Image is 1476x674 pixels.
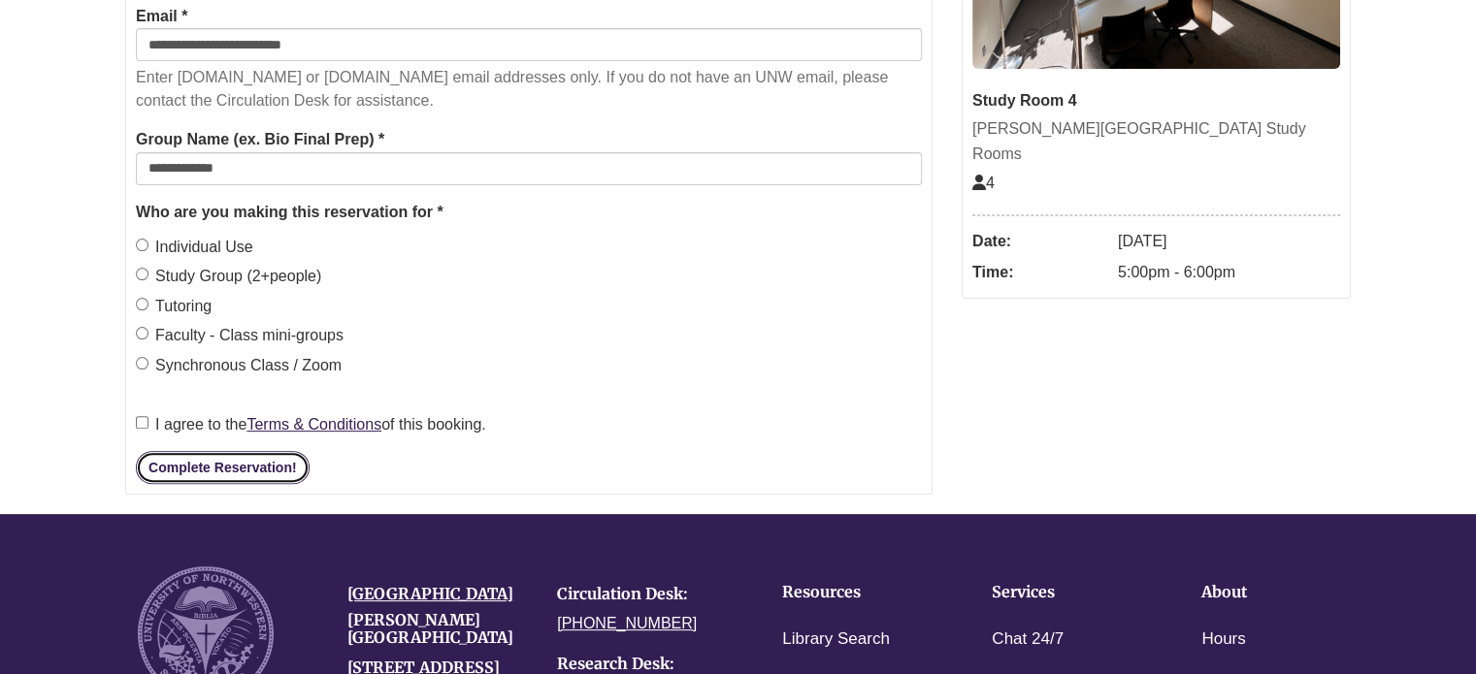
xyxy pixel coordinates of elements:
input: Faculty - Class mini-groups [136,327,148,339]
dd: [DATE] [1118,226,1340,257]
h4: Services [992,584,1141,601]
button: Complete Reservation! [136,451,309,484]
h4: Circulation Desk: [557,586,738,603]
a: [PHONE_NUMBER] [557,615,697,631]
p: Enter [DOMAIN_NAME] or [DOMAIN_NAME] email addresses only. If you do not have an UNW email, pleas... [136,66,922,112]
a: [GEOGRAPHIC_DATA] [347,584,513,603]
h4: Resources [782,584,932,601]
label: Tutoring [136,294,212,319]
input: Synchronous Class / Zoom [136,357,148,369]
a: Chat 24/7 [992,626,1064,654]
dd: 5:00pm - 6:00pm [1118,257,1340,288]
label: Group Name (ex. Bio Final Prep) * [136,127,384,152]
label: Email * [136,4,187,29]
h4: Research Desk: [557,656,738,673]
input: I agree to theTerms & Conditionsof this booking. [136,416,148,429]
a: Library Search [782,626,890,654]
h4: [PERSON_NAME][GEOGRAPHIC_DATA] [347,612,528,646]
input: Individual Use [136,239,148,251]
dt: Date: [972,226,1108,257]
label: Study Group (2+people) [136,264,321,289]
h4: About [1201,584,1351,601]
legend: Who are you making this reservation for * [136,200,922,225]
a: Terms & Conditions [246,416,381,433]
div: Study Room 4 [972,88,1340,113]
input: Study Group (2+people) [136,268,148,280]
div: [PERSON_NAME][GEOGRAPHIC_DATA] Study Rooms [972,116,1340,166]
input: Tutoring [136,298,148,310]
label: I agree to the of this booking. [136,412,486,437]
dt: Time: [972,257,1108,288]
a: Hours [1201,626,1245,654]
label: Synchronous Class / Zoom [136,353,342,378]
label: Individual Use [136,235,253,260]
span: The capacity of this space [972,175,995,191]
label: Faculty - Class mini-groups [136,323,344,348]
